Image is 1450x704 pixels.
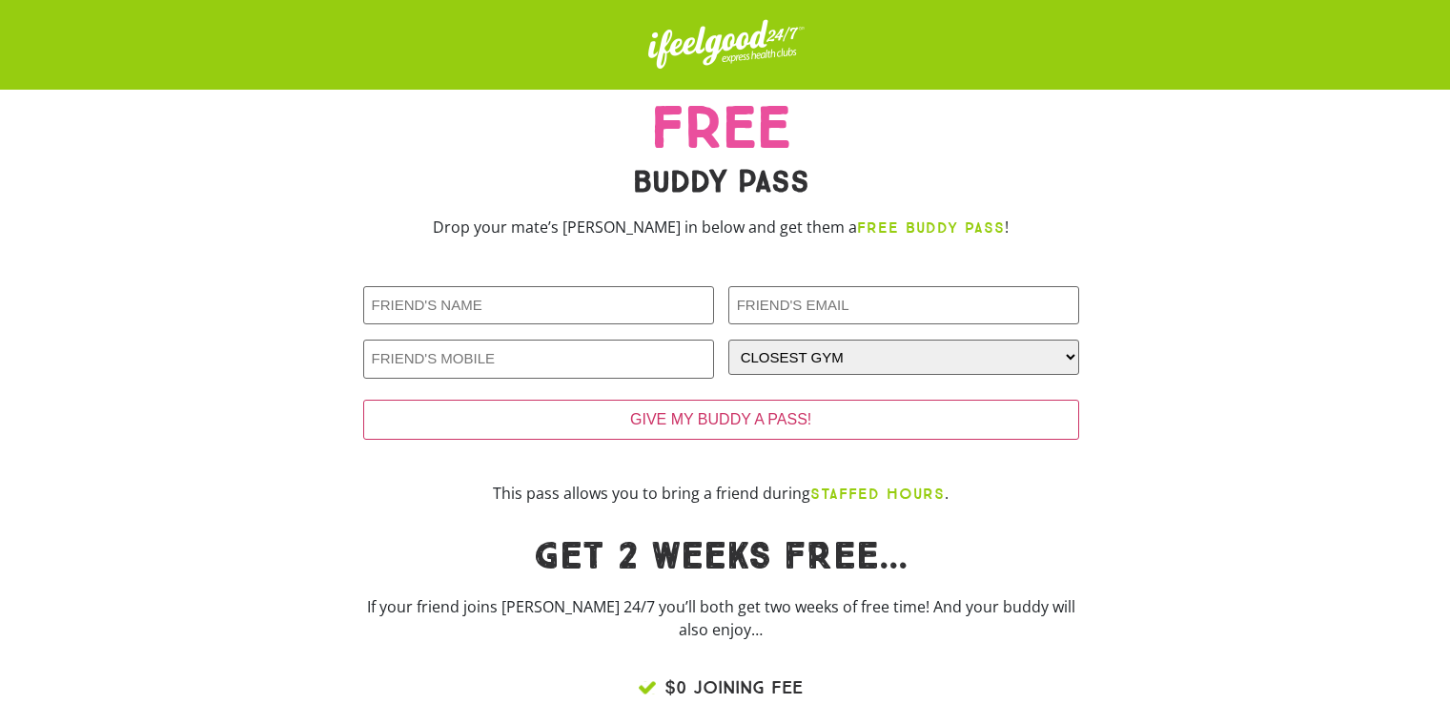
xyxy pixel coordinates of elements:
[857,218,1005,237] strong: FREE BUDDY PASS
[363,166,1079,197] h2: BUDDY PASS
[363,595,1079,641] p: If your friend joins [PERSON_NAME] 24/7 you’ll both get two weeks of free time! And your buddy wi...
[660,674,803,702] span: $0 JOINING FEE
[363,99,1079,156] h2: FREE
[363,216,1079,239] p: Drop your mate’s [PERSON_NAME] in below and get them a !
[363,538,1079,576] h1: Get 2 weeks FREE...
[363,340,714,379] input: FRIEND'S MOBILE
[363,400,1079,440] input: GIVE MY BUDDY A PASS!
[728,286,1079,325] input: FRIEND'S EMAIL
[363,286,714,325] input: FRIEND'S NAME
[810,485,945,503] b: STAFFED HOURS
[363,482,1079,506] p: This pass allows you to bring a friend during .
